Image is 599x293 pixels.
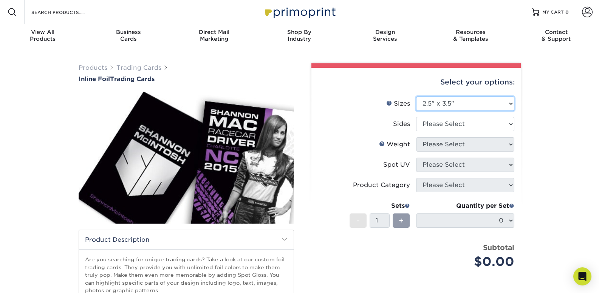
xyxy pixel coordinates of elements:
[79,230,294,249] h2: Product Description
[399,215,404,226] span: +
[85,29,171,35] span: Business
[565,9,569,15] span: 0
[79,64,107,71] a: Products
[79,83,294,232] img: Inline Foil 01
[379,140,410,149] div: Weight
[85,29,171,42] div: Cards
[342,29,428,42] div: Services
[79,75,294,83] a: Inline FoilTrading Cards
[356,215,360,226] span: -
[383,160,410,169] div: Spot UV
[386,99,410,108] div: Sizes
[350,201,410,210] div: Sets
[342,29,428,35] span: Design
[428,29,513,42] div: & Templates
[171,29,257,35] span: Direct Mail
[257,24,342,48] a: Shop ByIndustry
[257,29,342,42] div: Industry
[257,29,342,35] span: Shop By
[542,9,564,15] span: MY CART
[31,8,104,17] input: SEARCH PRODUCTS.....
[428,24,513,48] a: Resources& Templates
[422,253,514,271] div: $0.00
[514,29,599,42] div: & Support
[85,24,171,48] a: BusinessCards
[116,64,161,71] a: Trading Cards
[79,75,294,83] h1: Trading Cards
[573,267,591,285] div: Open Intercom Messenger
[514,29,599,35] span: Contact
[416,201,514,210] div: Quantity per Set
[79,75,110,83] span: Inline Foil
[171,24,257,48] a: Direct MailMarketing
[393,120,410,129] div: Sides
[262,4,337,20] img: Primoprint
[342,24,428,48] a: DesignServices
[171,29,257,42] div: Marketing
[353,181,410,190] div: Product Category
[514,24,599,48] a: Contact& Support
[317,68,515,97] div: Select your options:
[483,243,514,252] strong: Subtotal
[428,29,513,35] span: Resources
